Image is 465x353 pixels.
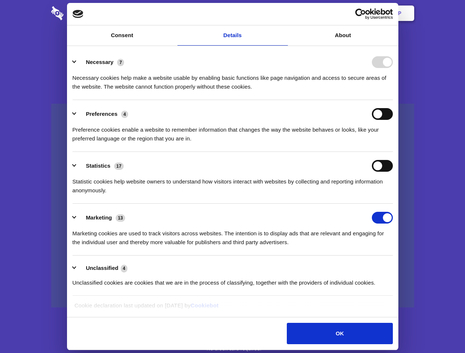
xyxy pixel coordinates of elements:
h4: Auto-redaction of sensitive data, encrypted data sharing and self-destructing private chats. Shar... [51,67,414,91]
a: Cookiebot [191,302,219,309]
a: About [288,25,398,46]
img: logo-wordmark-white-trans-d4663122ce5f474addd5e946df7df03e33cb6a1c49d2221995e7729f52c070b2.svg [51,6,114,20]
button: OK [287,323,392,344]
span: 7 [117,59,124,66]
a: Contact [299,2,332,25]
span: 4 [121,111,128,118]
div: Preference cookies enable a website to remember information that changes the way the website beha... [73,120,393,143]
div: Necessary cookies help make a website usable by enabling basic functions like page navigation and... [73,68,393,91]
div: Statistic cookies help website owners to understand how visitors interact with websites by collec... [73,172,393,195]
label: Preferences [86,111,117,117]
button: Necessary (7) [73,56,129,68]
button: Preferences (4) [73,108,133,120]
div: Marketing cookies are used to track visitors across websites. The intention is to display ads tha... [73,224,393,247]
button: Unclassified (4) [73,264,132,273]
span: 4 [121,265,128,272]
label: Marketing [86,214,112,221]
label: Statistics [86,163,110,169]
a: Wistia video thumbnail [51,104,414,308]
a: Details [177,25,288,46]
a: Usercentrics Cookiebot - opens in a new window [328,8,393,19]
button: Statistics (17) [73,160,128,172]
span: 13 [116,214,125,222]
span: 17 [114,163,124,170]
img: logo [73,10,84,18]
div: Unclassified cookies are cookies that we are in the process of classifying, together with the pro... [73,273,393,287]
a: Login [334,2,366,25]
a: Pricing [216,2,248,25]
label: Necessary [86,59,113,65]
div: Cookie declaration last updated on [DATE] by [69,301,396,315]
button: Marketing (13) [73,212,130,224]
a: Consent [67,25,177,46]
h1: Eliminate Slack Data Loss. [51,33,414,60]
iframe: Drift Widget Chat Controller [428,316,456,344]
